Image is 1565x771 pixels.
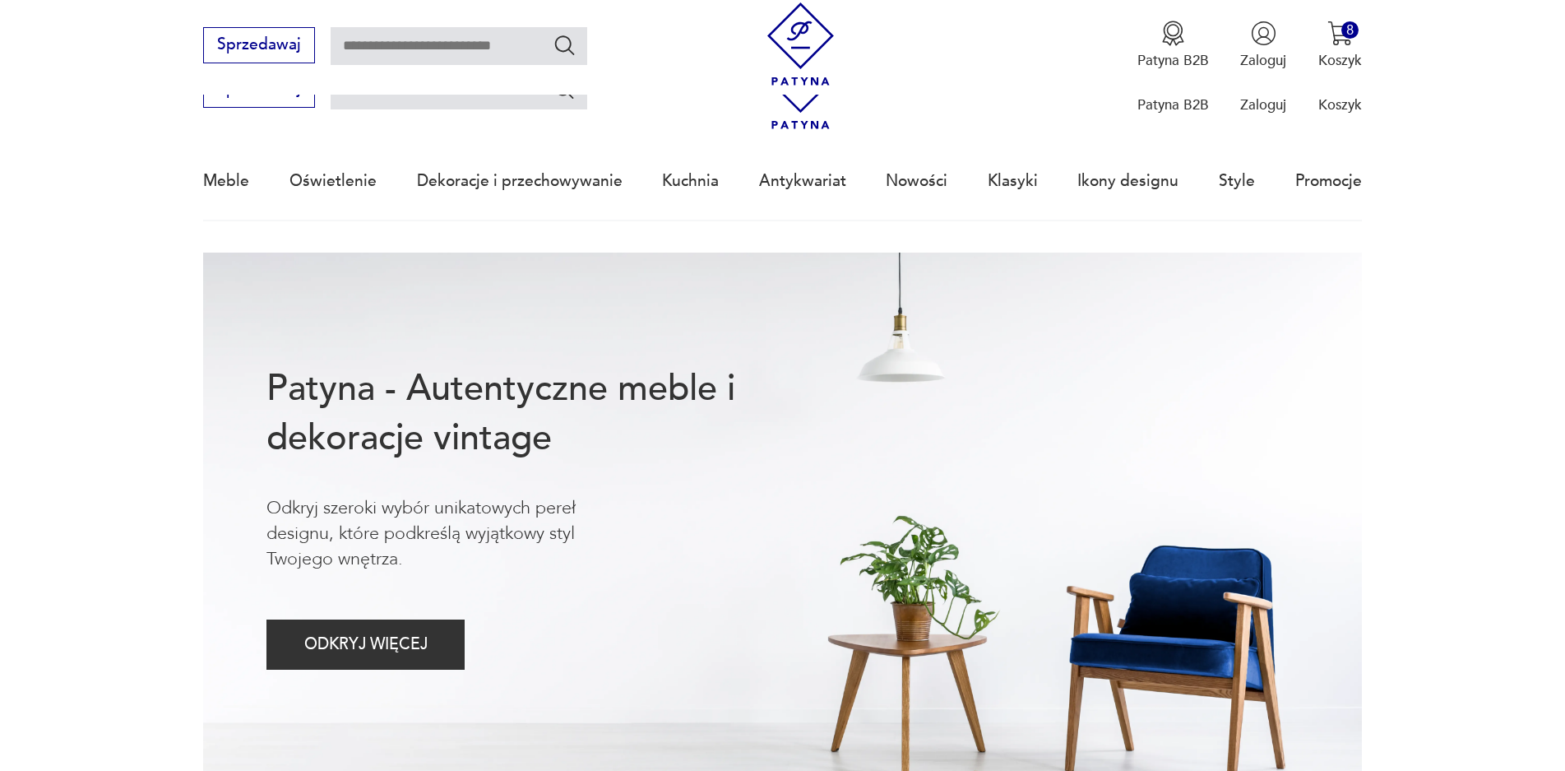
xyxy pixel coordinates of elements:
[266,495,641,573] p: Odkryj szeroki wybór unikatowych pereł designu, które podkreślą wyjątkowy styl Twojego wnętrza.
[1219,143,1255,219] a: Style
[203,27,314,63] button: Sprzedawaj
[266,365,799,463] h1: Patyna - Autentyczne meble i dekoracje vintage
[1295,143,1362,219] a: Promocje
[1318,21,1362,70] button: 8Koszyk
[1251,21,1276,46] img: Ikonka użytkownika
[203,39,314,53] a: Sprzedawaj
[886,143,947,219] a: Nowości
[1077,143,1178,219] a: Ikony designu
[203,84,314,97] a: Sprzedawaj
[553,33,576,57] button: Szukaj
[1137,95,1209,114] p: Patyna B2B
[1240,51,1286,70] p: Zaloguj
[1240,95,1286,114] p: Zaloguj
[1327,21,1353,46] img: Ikona koszyka
[662,143,719,219] a: Kuchnia
[266,639,465,653] a: ODKRYJ WIĘCEJ
[1137,21,1209,70] button: Patyna B2B
[1137,51,1209,70] p: Patyna B2B
[417,143,623,219] a: Dekoracje i przechowywanie
[988,143,1038,219] a: Klasyki
[266,620,465,670] button: ODKRYJ WIĘCEJ
[1341,21,1359,39] div: 8
[203,143,249,219] a: Meble
[1240,21,1286,70] button: Zaloguj
[289,143,377,219] a: Oświetlenie
[759,143,846,219] a: Antykwariat
[553,77,576,101] button: Szukaj
[1160,21,1186,46] img: Ikona medalu
[1137,21,1209,70] a: Ikona medaluPatyna B2B
[759,2,842,86] img: Patyna - sklep z meblami i dekoracjami vintage
[1318,95,1362,114] p: Koszyk
[1318,51,1362,70] p: Koszyk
